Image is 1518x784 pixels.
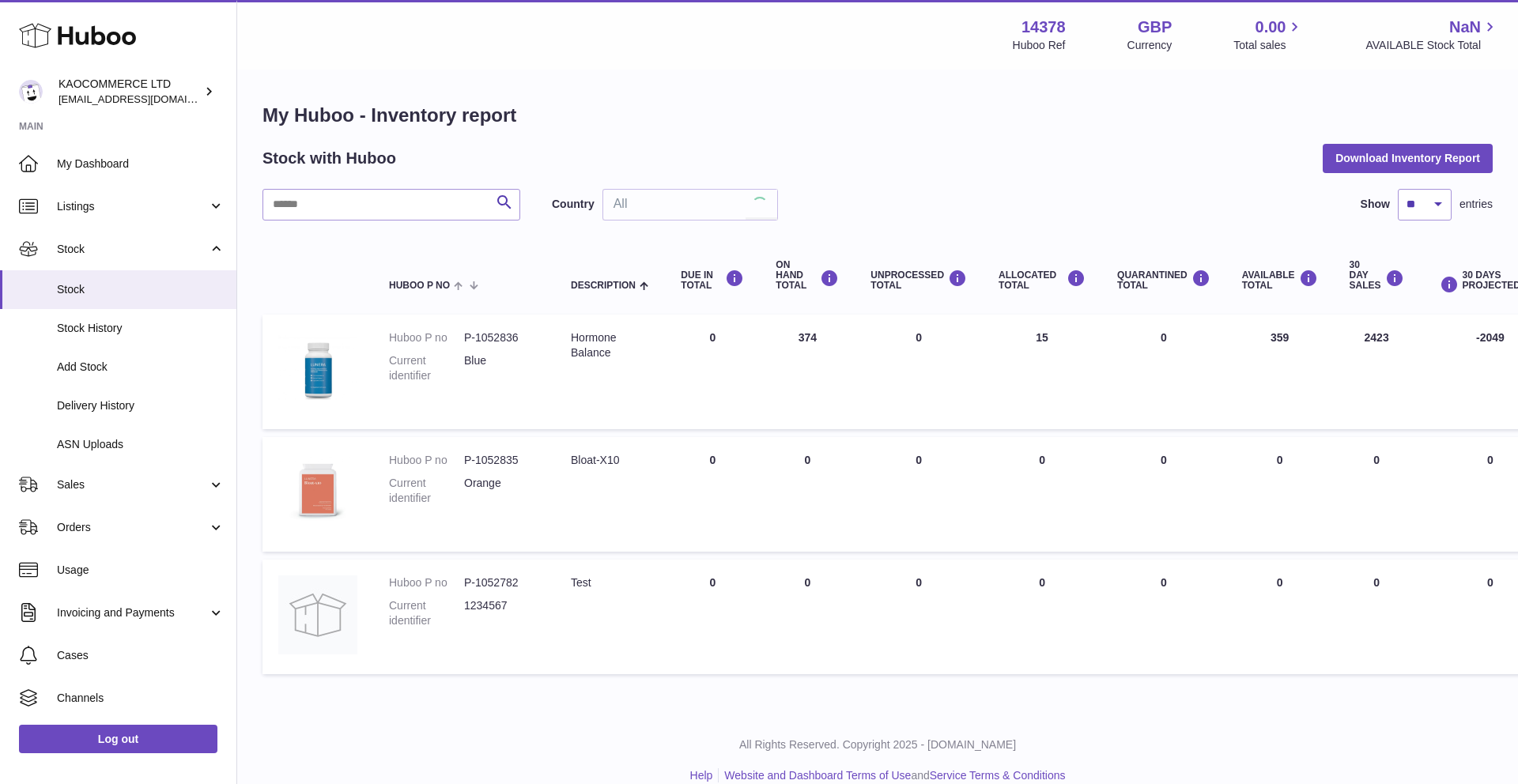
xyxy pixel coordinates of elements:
td: 0 [983,437,1101,552]
dt: Huboo P no [389,330,464,345]
span: Sales [57,477,208,492]
dt: Current identifier [389,598,464,628]
span: Huboo P no [389,281,450,291]
span: Stock History [57,321,225,336]
td: 0 [665,315,760,429]
div: ON HAND Total [776,260,839,292]
span: Add Stock [57,360,225,375]
dd: P-1052835 [464,453,539,468]
dt: Current identifier [389,476,464,506]
a: 0.00 Total sales [1233,17,1304,53]
h1: My Huboo - Inventory report [262,103,1493,128]
span: Channels [57,691,225,706]
div: DUE IN TOTAL [681,269,744,291]
a: Service Terms & Conditions [930,769,1066,782]
span: entries [1459,197,1493,212]
a: Help [690,769,713,782]
div: AVAILABLE Total [1242,269,1318,291]
span: Stock [57,282,225,297]
dd: 1234567 [464,598,539,628]
dd: Orange [464,476,539,506]
span: 0 [1161,454,1167,466]
span: Description [571,281,636,291]
img: hello@lunera.co.uk [19,80,43,104]
span: My Dashboard [57,156,225,171]
span: Orders [57,520,208,535]
img: product image [278,330,357,409]
div: KAOCOMMERCE LTD [59,77,201,107]
dd: P-1052836 [464,330,539,345]
span: Delivery History [57,398,225,413]
span: NaN [1449,17,1481,38]
dt: Huboo P no [389,453,464,468]
dd: Blue [464,353,539,383]
div: QUARANTINED Total [1117,269,1210,291]
span: Total sales [1233,38,1304,53]
img: product image [278,575,357,654]
span: 0 [1161,331,1167,344]
td: 0 [665,437,760,552]
div: UNPROCESSED Total [870,269,967,291]
span: Cases [57,648,225,663]
span: 0.00 [1256,17,1286,38]
td: 0 [1334,560,1420,674]
span: Usage [57,563,225,578]
td: 0 [1226,437,1334,552]
div: ALLOCATED Total [999,269,1086,291]
span: [EMAIL_ADDRESS][DOMAIN_NAME] [59,92,232,105]
li: and [719,768,1065,783]
dt: Huboo P no [389,575,464,590]
td: 0 [1334,437,1420,552]
td: 0 [665,560,760,674]
div: Currency [1127,38,1172,53]
strong: 14378 [1021,17,1066,38]
span: ASN Uploads [57,437,225,452]
td: 0 [855,437,983,552]
td: 2423 [1334,315,1420,429]
strong: GBP [1138,17,1172,38]
div: 30 DAY SALES [1350,260,1404,292]
td: 0 [855,315,983,429]
a: NaN AVAILABLE Stock Total [1365,17,1499,53]
img: product image [278,453,357,532]
div: Hormone Balance [571,330,649,360]
dd: P-1052782 [464,575,539,590]
span: Listings [57,199,208,214]
a: Log out [19,725,217,753]
td: 15 [983,315,1101,429]
td: 0 [760,437,855,552]
span: Invoicing and Payments [57,605,208,620]
h2: Stock with Huboo [262,148,396,169]
td: 374 [760,315,855,429]
div: Bloat-X10 [571,453,649,468]
button: Download Inventory Report [1323,144,1493,172]
label: Show [1361,197,1390,212]
div: Huboo Ref [1013,38,1066,53]
span: 0 [1161,576,1167,589]
dt: Current identifier [389,353,464,383]
td: 0 [760,560,855,674]
p: All Rights Reserved. Copyright 2025 - [DOMAIN_NAME] [250,737,1505,752]
span: Stock [57,242,208,257]
td: 0 [983,560,1101,674]
td: 0 [855,560,983,674]
span: AVAILABLE Stock Total [1365,38,1499,53]
label: Country [552,197,595,212]
div: Test [571,575,649,590]
td: 0 [1226,560,1334,674]
td: 359 [1226,315,1334,429]
a: Website and Dashboard Terms of Use [724,769,911,782]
